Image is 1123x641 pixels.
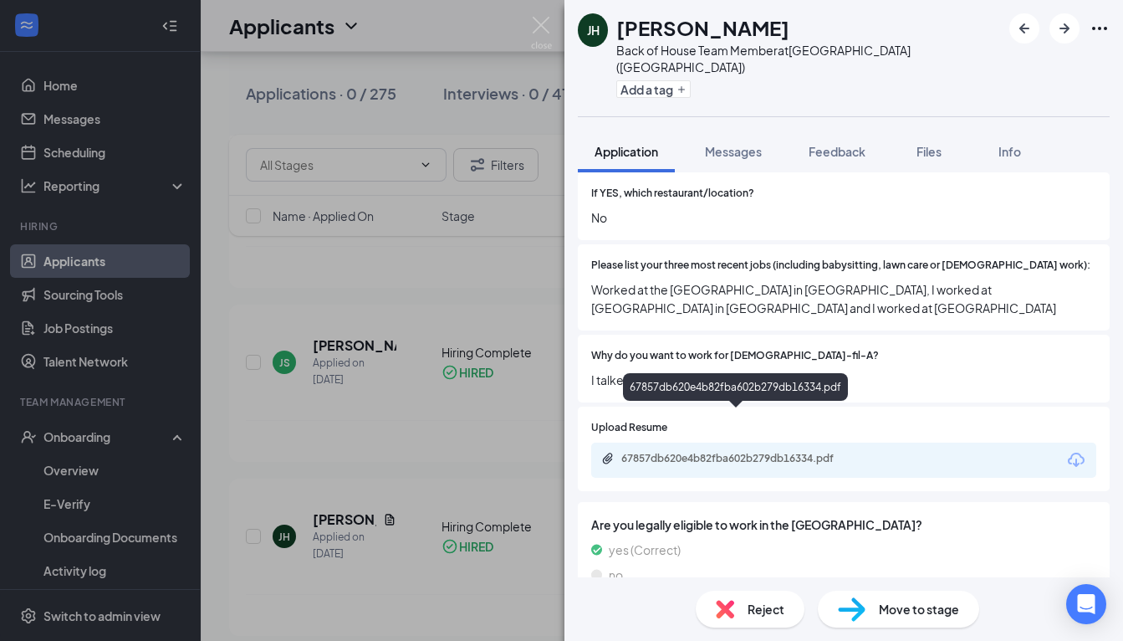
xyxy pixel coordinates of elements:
span: Reject [748,600,784,618]
span: Worked at the [GEOGRAPHIC_DATA] in [GEOGRAPHIC_DATA], I worked at [GEOGRAPHIC_DATA] in [GEOGRAPHI... [591,280,1096,317]
span: No [591,208,1096,227]
svg: Paperclip [601,452,615,465]
div: 67857db620e4b82fba602b279db16334.pdf [621,452,855,465]
span: Files [916,144,942,159]
span: Info [998,144,1021,159]
a: Paperclip67857db620e4b82fba602b279db16334.pdf [601,452,872,468]
svg: Ellipses [1090,18,1110,38]
span: Please list your three most recent jobs (including babysitting, lawn care or [DEMOGRAPHIC_DATA] w... [591,258,1090,274]
div: 67857db620e4b82fba602b279db16334.pdf [623,373,848,401]
button: PlusAdd a tag [616,80,691,98]
button: ArrowRight [1049,13,1080,44]
svg: ArrowRight [1054,18,1075,38]
div: Open Intercom Messenger [1066,584,1106,624]
span: Feedback [809,144,865,159]
div: JH [587,22,600,38]
span: Upload Resume [591,420,667,436]
svg: Plus [676,85,687,95]
span: I talked to [GEOGRAPHIC_DATA]. [591,371,1096,389]
svg: ArrowLeftNew [1014,18,1034,38]
h1: [PERSON_NAME] [616,13,789,42]
span: If YES, which restaurant/location? [591,186,754,202]
div: Back of House Team Member at [GEOGRAPHIC_DATA] ([GEOGRAPHIC_DATA]) [616,42,1001,75]
span: Are you legally eligible to work in the [GEOGRAPHIC_DATA]? [591,515,1096,534]
button: ArrowLeftNew [1009,13,1039,44]
span: Application [595,144,658,159]
span: yes (Correct) [609,541,681,559]
svg: Download [1066,450,1086,470]
span: no [609,566,623,584]
span: Why do you want to work for [DEMOGRAPHIC_DATA]-fil-A? [591,348,879,364]
span: Messages [705,144,762,159]
span: Move to stage [879,600,959,618]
